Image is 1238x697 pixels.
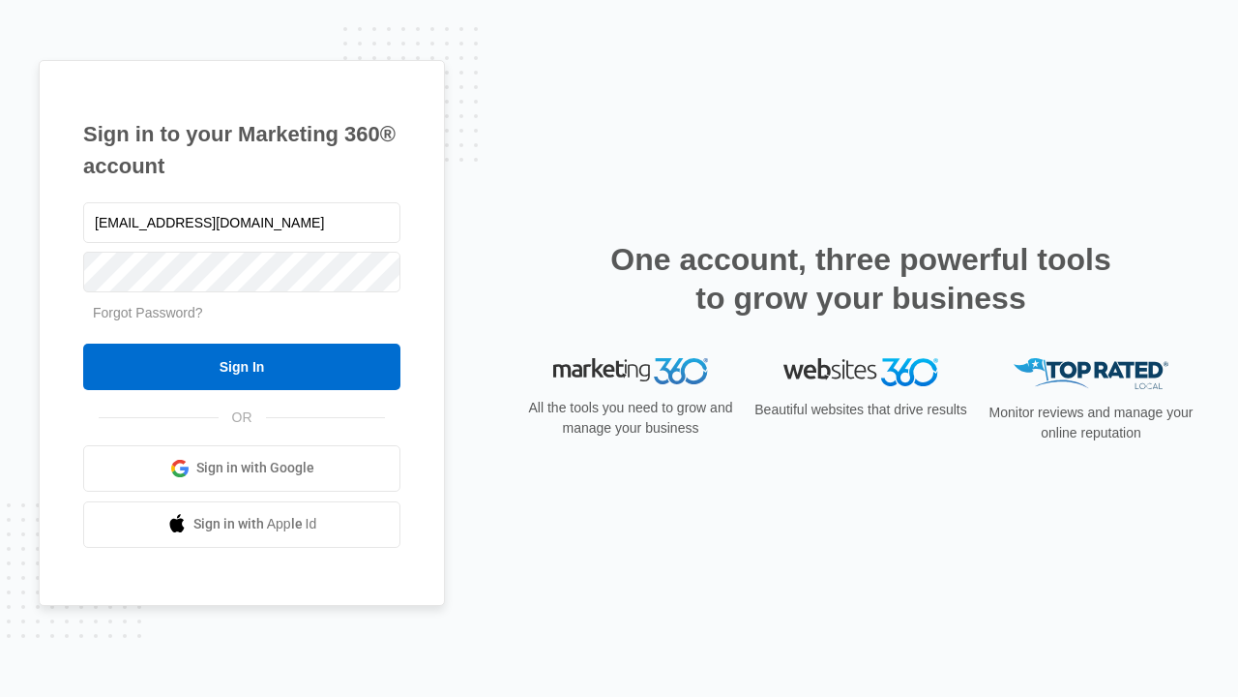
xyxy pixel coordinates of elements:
[553,358,708,385] img: Marketing 360
[196,458,314,478] span: Sign in with Google
[219,408,266,428] span: OR
[83,501,400,548] a: Sign in with Apple Id
[1014,358,1168,390] img: Top Rated Local
[83,344,400,390] input: Sign In
[522,398,739,439] p: All the tools you need to grow and manage your business
[83,202,400,243] input: Email
[83,445,400,492] a: Sign in with Google
[752,400,969,420] p: Beautiful websites that drive results
[83,118,400,182] h1: Sign in to your Marketing 360® account
[93,305,203,320] a: Forgot Password?
[983,403,1199,443] p: Monitor reviews and manage your online reputation
[193,514,317,534] span: Sign in with Apple Id
[604,240,1117,318] h2: One account, three powerful tools to grow your business
[783,358,938,386] img: Websites 360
